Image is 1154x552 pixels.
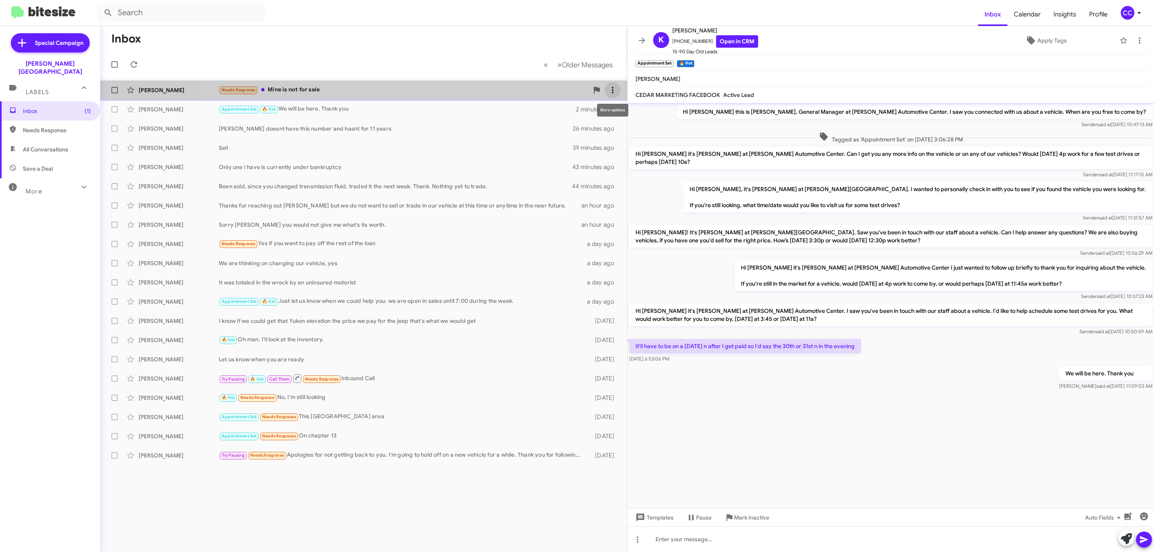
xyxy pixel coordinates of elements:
div: Sorry [PERSON_NAME] you would not give me what's its worth. [219,221,581,229]
button: CC [1114,6,1145,20]
span: Needs Response [240,395,274,400]
div: Inbound Call [219,373,585,383]
nav: Page navigation example [539,56,617,73]
div: [PERSON_NAME] [139,317,219,325]
span: 🔥 Hot [222,337,235,342]
span: 🔥 Hot [262,107,276,112]
span: Auto Fields [1085,510,1124,525]
div: [PERSON_NAME] [139,240,219,248]
span: 🔥 Hot [262,299,276,304]
span: [DATE] 6:53:06 PM [629,356,669,362]
button: Next [553,56,617,73]
div: [PERSON_NAME] [139,259,219,267]
div: [DATE] [585,432,621,440]
div: [PERSON_NAME] [139,182,219,190]
div: Thanks for reaching out [PERSON_NAME] but we do not want to sell or trade in our vehicle at this ... [219,201,581,210]
span: 🔥 Hot [250,377,264,382]
button: Mark Inactive [718,510,776,525]
div: [DATE] [585,394,621,402]
div: [PERSON_NAME] [139,355,219,363]
p: Hi [PERSON_NAME] this is [PERSON_NAME], General Manager at [PERSON_NAME] Automotive Center. I saw... [676,105,1152,119]
div: 39 minutes ago [573,144,621,152]
div: [PERSON_NAME] [139,201,219,210]
div: Oh man. I'll look at the inventory. [219,335,585,344]
span: Sender [DATE] 11:31:57 AM [1083,215,1152,221]
span: Labels [26,89,49,96]
div: Mine is not for sale [219,85,589,95]
span: (1) [85,107,91,115]
div: 43 minutes ago [573,163,621,171]
span: » [557,60,562,70]
div: [DATE] [585,375,621,383]
span: « [544,60,548,70]
span: Appointment Set [222,299,257,304]
div: [DATE] [585,451,621,459]
span: said at [1097,121,1111,127]
span: Call Them [269,377,290,382]
span: Tagged as 'Appointment Set' on [DATE] 3:06:28 PM [816,132,966,143]
div: It was totaled in the wreck by an uninsured motorist [219,278,585,286]
div: Just let us know when we could help you. we are open in sales until 7:00 during the week. [219,297,585,306]
span: Try Pausing [222,377,245,382]
div: Apologies for not getting back to you. I'm going to hold off on a new vehicle for a while. Thank ... [219,451,585,460]
div: On chapter 13 [219,431,585,441]
small: Appointment Set [636,60,674,67]
span: [PERSON_NAME] [DATE] 11:09:03 AM [1059,383,1152,389]
span: Mark Inactive [734,510,769,525]
div: [PERSON_NAME] [139,375,219,383]
span: Special Campaign [35,39,83,47]
div: Let us know when you are ready [219,355,585,363]
a: Calendar [1007,3,1047,26]
div: [PERSON_NAME] [139,125,219,133]
div: 2 minutes ago [576,105,621,113]
span: Sender [DATE] 10:57:23 AM [1081,293,1152,299]
button: Previous [539,56,553,73]
span: Appointment Set [222,433,257,439]
span: K [658,34,664,46]
div: [PERSON_NAME] [139,86,219,94]
span: Profile [1083,3,1114,26]
div: [DATE] [585,317,621,325]
span: Sender [DATE] 10:47:13 AM [1081,121,1152,127]
span: said at [1096,383,1110,389]
div: [PERSON_NAME] [139,336,219,344]
span: said at [1095,328,1109,334]
span: Appointment Set [222,414,257,419]
div: [PERSON_NAME] [139,221,219,229]
a: Special Campaign [11,33,90,52]
span: Save a Deal [23,165,53,173]
a: Insights [1047,3,1083,26]
button: Templates [627,510,680,525]
small: 🔥 Hot [677,60,694,67]
span: Pause [696,510,712,525]
span: Needs Response [222,87,256,93]
div: [PERSON_NAME] [139,144,219,152]
span: Apply Tags [1037,33,1067,48]
span: Appointment Set [222,107,257,112]
span: [PERSON_NAME] [672,26,758,35]
div: a day ago [585,240,621,248]
input: Search [97,3,265,22]
a: Inbox [978,3,1007,26]
button: Apply Tags [976,33,1116,48]
p: Hi [PERSON_NAME] it's [PERSON_NAME] at [PERSON_NAME] Automotive Center. Can I get you any more in... [629,147,1152,169]
div: This [GEOGRAPHIC_DATA] area [219,412,585,421]
div: [DATE] [585,336,621,344]
div: 26 minutes ago [573,125,621,133]
div: a day ago [585,298,621,306]
div: [DATE] [585,355,621,363]
span: Needs Response [262,433,296,439]
div: [PERSON_NAME] [139,278,219,286]
span: Sender [DATE] 10:50:59 AM [1079,328,1152,334]
span: Needs Response [23,126,91,134]
span: Sender [DATE] 11:17:15 AM [1083,171,1152,177]
div: an hour ago [581,201,621,210]
p: It'll have to be on a [DATE] n after I get paid so I'd say the 30th or 31st n in the evening [629,339,861,353]
span: All Conversations [23,145,68,153]
div: [DATE] [585,413,621,421]
div: More options [597,104,628,117]
div: a day ago [585,259,621,267]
